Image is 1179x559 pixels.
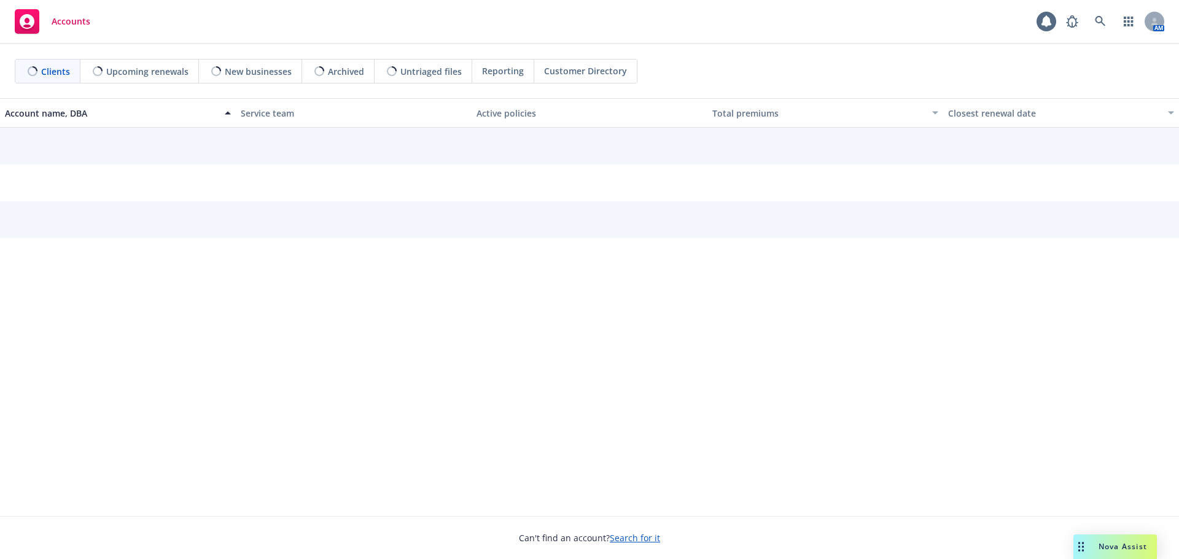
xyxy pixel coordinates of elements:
div: Closest renewal date [948,107,1161,120]
button: Active policies [472,98,707,128]
span: Customer Directory [544,64,627,77]
span: Nova Assist [1099,541,1147,552]
a: Switch app [1116,9,1141,34]
button: Nova Assist [1073,534,1157,559]
span: New businesses [225,65,292,78]
button: Closest renewal date [943,98,1179,128]
div: Account name, DBA [5,107,217,120]
span: Clients [41,65,70,78]
div: Drag to move [1073,534,1089,559]
span: Can't find an account? [519,531,660,544]
span: Untriaged files [400,65,462,78]
span: Reporting [482,64,524,77]
div: Service team [241,107,467,120]
a: Report a Bug [1060,9,1084,34]
div: Active policies [477,107,702,120]
span: Accounts [52,17,90,26]
a: Search for it [610,532,660,544]
a: Accounts [10,4,95,39]
button: Total premiums [707,98,943,128]
div: Total premiums [712,107,925,120]
span: Archived [328,65,364,78]
a: Search [1088,9,1113,34]
span: Upcoming renewals [106,65,189,78]
button: Service team [236,98,472,128]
